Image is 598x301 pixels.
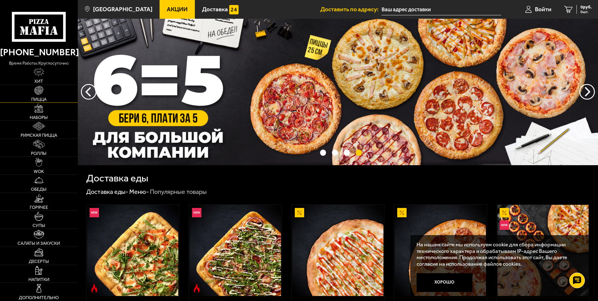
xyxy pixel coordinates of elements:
span: WOK [34,169,44,174]
img: Акционный [397,208,407,217]
button: точки переключения [332,150,338,155]
div: Популярные товары [150,188,207,196]
img: 15daf4d41897b9f0e9f617042186c801.svg [229,5,239,14]
span: Доставить по адресу: [320,6,382,12]
img: Новинка [500,220,509,230]
span: [GEOGRAPHIC_DATA] [93,6,152,12]
img: Острое блюдо [90,284,99,293]
button: точки переключения [356,150,362,155]
img: Римская с креветками [87,205,178,296]
span: 0 шт. [581,10,592,14]
a: АкционныйПепперони 25 см (толстое с сыром) [394,205,487,296]
img: Акционный [295,208,304,217]
span: Роллы [31,151,47,155]
span: Обеды [31,187,47,191]
a: АкционныйНовинкаВсё включено [497,205,589,296]
a: АкционныйАль-Шам 25 см (тонкое тесто) [292,205,384,296]
a: Меню- [129,188,149,195]
span: Салаты и закуски [17,241,60,245]
img: Римская с мясным ассорти [190,205,281,296]
span: Войти [535,6,551,12]
img: Новинка [192,208,201,217]
button: Хорошо [417,273,473,292]
span: Доставка [202,6,228,12]
a: НовинкаОстрое блюдоРимская с креветками [86,205,179,296]
img: Всё включено [497,205,589,296]
span: Супы [32,223,45,228]
img: Острое блюдо [192,284,201,293]
span: Римская пицца [21,133,57,137]
button: следующий [81,84,96,100]
a: НовинкаОстрое блюдоРимская с мясным ассорти [189,205,282,296]
span: Дополнительно [19,295,59,300]
img: Акционный [500,208,509,217]
button: точки переключения [320,150,326,155]
button: точки переключения [344,150,350,155]
span: Акции [167,6,188,12]
span: Напитки [28,277,49,282]
span: 0 руб. [581,5,592,9]
span: Наборы [30,115,48,120]
img: Пепперони 25 см (толстое с сыром) [395,205,486,296]
input: Ваш адрес доставки [382,4,501,15]
span: Пицца [31,97,47,101]
span: Горячее [30,205,48,210]
p: На нашем сайте мы используем cookie для сбора информации технического характера и обрабатываем IP... [417,241,580,267]
span: Десерты [29,259,49,264]
button: предыдущий [579,84,595,100]
img: Новинка [90,208,99,217]
img: Аль-Шам 25 см (тонкое тесто) [292,205,383,296]
a: Доставка еды- [86,188,128,195]
span: Хит [34,79,43,83]
h1: Доставка еды [86,173,148,183]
